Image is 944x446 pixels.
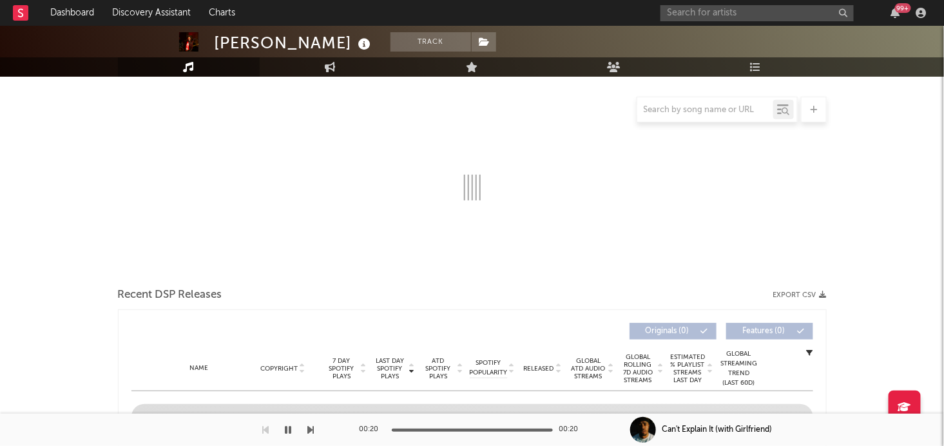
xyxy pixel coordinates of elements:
[662,424,773,436] div: Can't Explain It (with Girlfriend)
[260,365,298,373] span: Copyright
[895,3,911,13] div: 99 +
[660,5,854,21] input: Search for artists
[720,349,758,388] div: Global Streaming Trend (Last 60D)
[390,32,471,52] button: Track
[325,357,359,380] span: 7 Day Spotify Plays
[118,287,222,303] span: Recent DSP Releases
[773,291,827,299] button: Export CSV
[638,327,697,335] span: Originals ( 0 )
[360,422,385,438] div: 00:20
[735,327,794,335] span: Features ( 0 )
[630,323,717,340] button: Originals(0)
[421,357,456,380] span: ATD Spotify Plays
[670,353,706,384] span: Estimated % Playlist Streams Last Day
[621,353,656,384] span: Global Rolling 7D Audio Streams
[637,105,773,115] input: Search by song name or URL
[571,357,606,380] span: Global ATD Audio Streams
[559,422,585,438] div: 00:20
[373,357,407,380] span: Last Day Spotify Plays
[524,365,554,373] span: Released
[215,32,374,53] div: [PERSON_NAME]
[891,8,900,18] button: 99+
[726,323,813,340] button: Features(0)
[157,364,242,373] div: Name
[469,358,507,378] span: Spotify Popularity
